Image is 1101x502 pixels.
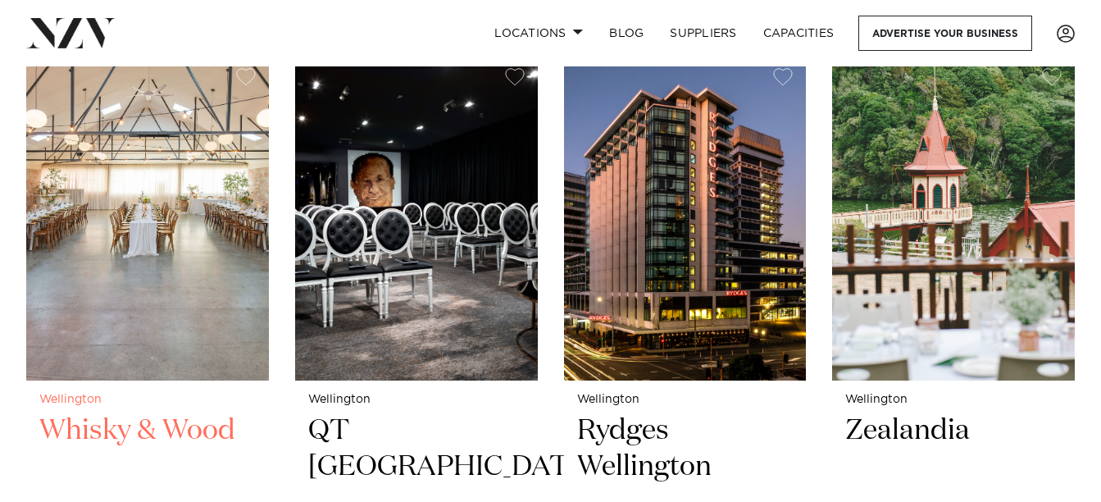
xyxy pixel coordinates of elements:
[596,16,657,51] a: BLOG
[858,16,1032,51] a: Advertise your business
[39,394,256,406] small: Wellington
[481,16,596,51] a: Locations
[577,394,794,406] small: Wellington
[845,394,1062,406] small: Wellington
[26,18,116,48] img: nzv-logo.png
[657,16,749,51] a: SUPPLIERS
[308,394,525,406] small: Wellington
[832,55,1075,381] img: Rātā Cafe at Zealandia
[750,16,848,51] a: Capacities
